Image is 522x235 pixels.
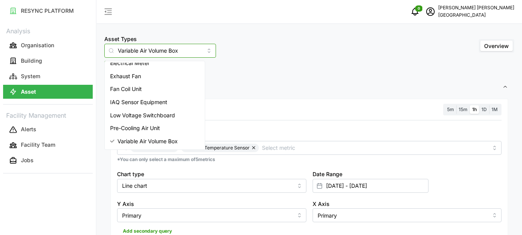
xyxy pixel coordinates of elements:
[313,179,428,193] input: Select date range
[313,208,502,222] input: Select X axis
[111,78,502,97] span: Settings
[407,4,423,19] button: notifications
[21,41,54,49] p: Organisation
[21,72,40,80] p: System
[423,4,438,19] button: schedule
[104,35,137,43] label: Asset Types
[110,124,160,132] span: Pre-Cooling Air Unit
[21,156,34,164] p: Jobs
[3,138,93,152] button: Facility Team
[104,78,514,97] button: Settings
[3,69,93,84] a: System
[3,153,93,168] a: Jobs
[110,98,167,106] span: IAQ Sensor Equipment
[185,144,250,152] span: Zone Air Temperature Sensor
[110,85,142,93] span: Fan Coil Unit
[3,38,93,52] button: Organisation
[21,125,36,133] p: Alerts
[3,38,93,53] a: Organisation
[117,137,178,146] span: Variable Air Volume Box
[438,12,514,19] p: [GEOGRAPHIC_DATA]
[3,109,93,120] p: Facility Management
[3,4,93,18] button: RESYNC PLATFORM
[117,156,502,163] p: *You can only select a maximum of 5 metrics
[21,88,36,96] p: Asset
[484,43,509,49] span: Overview
[3,3,93,19] a: RESYNC PLATFORM
[110,72,141,81] span: Exhaust Fan
[3,85,93,99] button: Asset
[3,25,93,36] p: Analysis
[21,7,74,15] p: RESYNC PLATFORM
[3,123,93,137] button: Alerts
[117,208,306,222] input: Select Y axis
[262,143,488,152] input: Select metric
[3,137,93,153] a: Facility Team
[110,111,175,120] span: Low Voltage Switchboard
[447,106,454,112] span: 5m
[438,4,514,12] p: [PERSON_NAME] [PERSON_NAME]
[110,59,150,67] span: Electrical Meter
[117,200,134,208] label: Y Axis
[3,122,93,137] a: Alerts
[21,57,42,65] p: Building
[3,54,93,68] button: Building
[481,106,487,112] span: 1D
[117,170,144,178] label: Chart type
[117,179,306,193] input: Select chart type
[313,170,342,178] label: Date Range
[459,106,468,112] span: 15m
[491,106,498,112] span: 1M
[418,6,420,11] span: 0
[3,69,93,83] button: System
[472,106,477,112] span: 1h
[3,84,93,99] a: Asset
[313,200,330,208] label: X Axis
[3,53,93,69] a: Building
[21,141,55,149] p: Facility Team
[3,154,93,168] button: Jobs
